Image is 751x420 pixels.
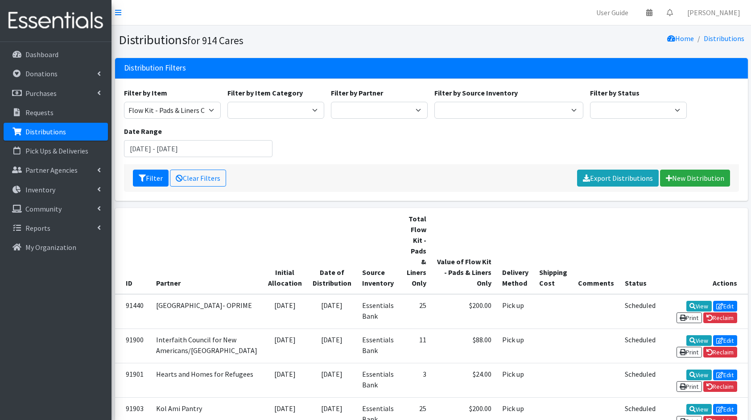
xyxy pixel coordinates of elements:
td: [DATE] [307,329,357,363]
th: Shipping Cost [534,208,573,294]
p: Partner Agencies [25,166,78,175]
a: Partner Agencies [4,161,108,179]
p: Pick Ups & Deliveries [25,146,88,155]
a: Distributions [4,123,108,141]
th: Actions [661,208,748,294]
td: Essentials Bank [357,329,399,363]
td: 91901 [115,363,151,398]
label: Filter by Status [590,87,640,98]
th: Total Flow Kit - Pads & Liners Only [399,208,432,294]
td: Essentials Bank [357,363,399,398]
h1: Distributions [119,32,428,48]
td: Scheduled [619,329,661,363]
a: Inventory [4,181,108,199]
th: Comments [573,208,619,294]
label: Date Range [124,126,162,137]
th: Delivery Method [497,208,534,294]
a: User Guide [589,4,635,21]
td: [GEOGRAPHIC_DATA]- OPRIME [151,294,263,329]
label: Filter by Source Inventory [434,87,518,98]
td: Pick up [497,294,534,329]
a: Dashboard [4,46,108,63]
td: Hearts and Homes for Refugees [151,363,263,398]
a: Edit [713,404,737,415]
a: Distributions [704,34,744,43]
a: Print [677,381,702,392]
img: HumanEssentials [4,6,108,36]
p: Inventory [25,185,55,194]
a: Donations [4,65,108,83]
button: Filter [133,170,169,187]
label: Filter by Item [124,87,167,98]
td: Scheduled [619,294,661,329]
td: [DATE] [263,363,307,398]
td: Essentials Bank [357,294,399,329]
td: 25 [399,294,432,329]
a: Community [4,200,108,218]
td: 91900 [115,329,151,363]
a: View [686,335,712,346]
p: Dashboard [25,50,58,59]
th: ID [115,208,151,294]
a: Requests [4,104,108,121]
small: for 914 Cares [187,34,243,47]
td: $24.00 [432,363,497,398]
th: Partner [151,208,263,294]
td: Scheduled [619,363,661,398]
p: Purchases [25,89,57,98]
td: [DATE] [263,294,307,329]
td: [DATE] [307,294,357,329]
td: $88.00 [432,329,497,363]
label: Filter by Partner [331,87,383,98]
th: Initial Allocation [263,208,307,294]
a: Print [677,312,702,323]
th: Value of Flow Kit - Pads & Liners Only [432,208,497,294]
a: Edit [713,301,737,312]
td: 91440 [115,294,151,329]
a: Reports [4,219,108,237]
a: My Organization [4,238,108,256]
a: View [686,370,712,380]
a: Reclaim [703,312,737,323]
th: Status [619,208,661,294]
p: My Organization [25,243,76,252]
label: Filter by Item Category [227,87,303,98]
a: View [686,404,712,415]
a: View [686,301,712,312]
td: Pick up [497,329,534,363]
a: Edit [713,370,737,380]
td: [DATE] [307,363,357,398]
td: 3 [399,363,432,398]
td: 11 [399,329,432,363]
p: Donations [25,69,58,78]
a: Edit [713,335,737,346]
p: Reports [25,224,50,233]
a: Home [667,34,694,43]
a: [PERSON_NAME] [680,4,747,21]
a: Reclaim [703,347,737,358]
input: January 1, 2011 - December 31, 2011 [124,140,273,157]
td: Pick up [497,363,534,398]
a: Reclaim [703,381,737,392]
p: Community [25,204,62,213]
td: [DATE] [263,329,307,363]
a: Purchases [4,84,108,102]
p: Distributions [25,127,66,136]
p: Requests [25,108,54,117]
a: Clear Filters [170,170,226,187]
a: New Distribution [660,170,730,187]
th: Source Inventory [357,208,399,294]
td: Interfaith Council for New Americans/[GEOGRAPHIC_DATA] [151,329,263,363]
a: Pick Ups & Deliveries [4,142,108,160]
th: Date of Distribution [307,208,357,294]
a: Print [677,347,702,358]
td: $200.00 [432,294,497,329]
a: Export Distributions [577,170,659,187]
h3: Distribution Filters [124,63,186,73]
